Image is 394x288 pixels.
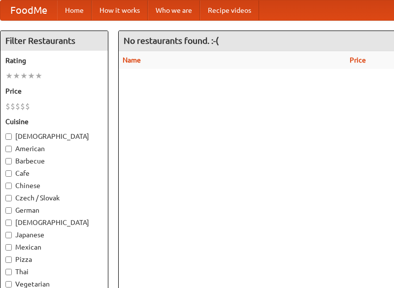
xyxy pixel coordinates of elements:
input: Pizza [5,256,12,263]
label: German [5,205,103,215]
label: Czech / Slovak [5,193,103,203]
label: Barbecue [5,156,103,166]
a: Price [350,56,366,64]
li: $ [15,101,20,112]
h5: Price [5,86,103,96]
input: Thai [5,269,12,275]
li: ★ [20,70,28,81]
label: [DEMOGRAPHIC_DATA] [5,218,103,227]
li: ★ [35,70,42,81]
ng-pluralize: No restaurants found. :-( [124,36,219,45]
a: Recipe videos [200,0,259,20]
li: ★ [5,70,13,81]
label: [DEMOGRAPHIC_DATA] [5,131,103,141]
label: Mexican [5,242,103,252]
input: Chinese [5,183,12,189]
li: $ [5,101,10,112]
label: Thai [5,267,103,277]
input: [DEMOGRAPHIC_DATA] [5,133,12,140]
label: Chinese [5,181,103,191]
input: Cafe [5,170,12,177]
h4: Filter Restaurants [0,31,108,51]
a: Home [57,0,92,20]
li: $ [10,101,15,112]
label: American [5,144,103,154]
input: German [5,207,12,214]
li: ★ [13,70,20,81]
label: Pizza [5,255,103,264]
li: $ [20,101,25,112]
input: Mexican [5,244,12,251]
a: Who we are [148,0,200,20]
input: [DEMOGRAPHIC_DATA] [5,220,12,226]
li: $ [25,101,30,112]
a: How it works [92,0,148,20]
a: FoodMe [0,0,57,20]
input: Japanese [5,232,12,238]
h5: Rating [5,56,103,65]
li: ★ [28,70,35,81]
input: Barbecue [5,158,12,164]
input: Vegetarian [5,281,12,288]
label: Cafe [5,168,103,178]
a: Name [123,56,141,64]
input: Czech / Slovak [5,195,12,201]
input: American [5,146,12,152]
h5: Cuisine [5,117,103,127]
label: Japanese [5,230,103,240]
